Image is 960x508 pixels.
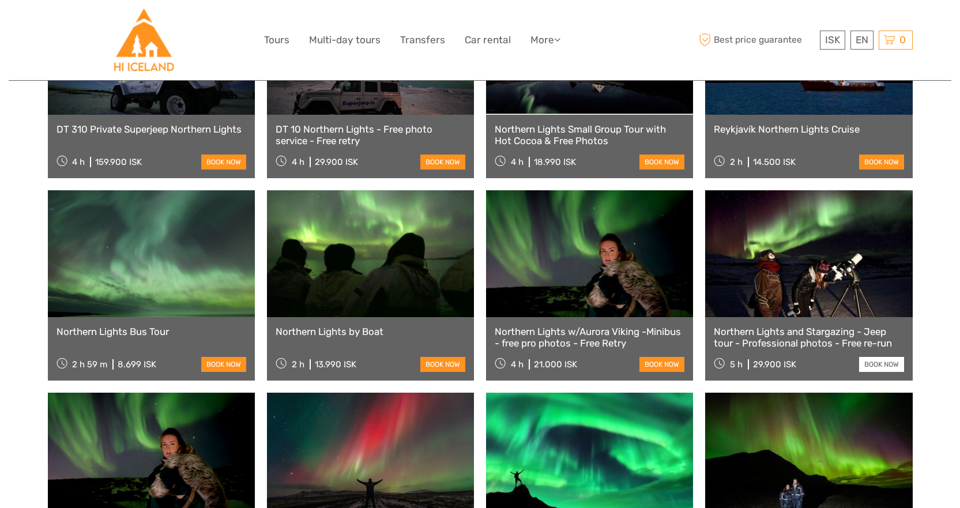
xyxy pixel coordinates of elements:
[276,326,465,337] a: Northern Lights by Boat
[95,157,142,167] div: 159.900 ISK
[465,32,511,48] a: Car rental
[753,359,796,370] div: 29.900 ISK
[730,359,743,370] span: 5 h
[201,155,246,170] a: book now
[639,155,684,170] a: book now
[72,359,107,370] span: 2 h 59 m
[859,155,904,170] a: book now
[511,359,524,370] span: 4 h
[57,123,246,135] a: DT 310 Private Superjeep Northern Lights
[118,359,156,370] div: 8.699 ISK
[714,123,903,135] a: Reykjavík Northern Lights Cruise
[400,32,445,48] a: Transfers
[112,9,175,72] img: Hostelling International
[730,157,743,167] span: 2 h
[315,157,358,167] div: 29.900 ISK
[534,157,576,167] div: 18.990 ISK
[639,357,684,372] a: book now
[534,359,577,370] div: 21.000 ISK
[276,123,465,147] a: DT 10 Northern Lights - Free photo service - Free retry
[57,326,246,337] a: Northern Lights Bus Tour
[859,357,904,372] a: book now
[201,357,246,372] a: book now
[495,326,684,349] a: Northern Lights w/Aurora Viking -Minibus - free pro photos - Free Retry
[714,326,903,349] a: Northern Lights and Stargazing - Jeep tour - Professional photos - Free re-run
[292,157,304,167] span: 4 h
[511,157,524,167] span: 4 h
[315,359,356,370] div: 13.990 ISK
[292,359,304,370] span: 2 h
[420,357,465,372] a: book now
[850,31,874,50] div: EN
[420,155,465,170] a: book now
[264,32,289,48] a: Tours
[495,123,684,147] a: Northern Lights Small Group Tour with Hot Cocoa & Free Photos
[72,157,85,167] span: 4 h
[753,157,796,167] div: 14.500 ISK
[898,34,908,46] span: 0
[697,31,817,50] span: Best price guarantee
[530,32,560,48] a: More
[825,34,840,46] span: ISK
[309,32,381,48] a: Multi-day tours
